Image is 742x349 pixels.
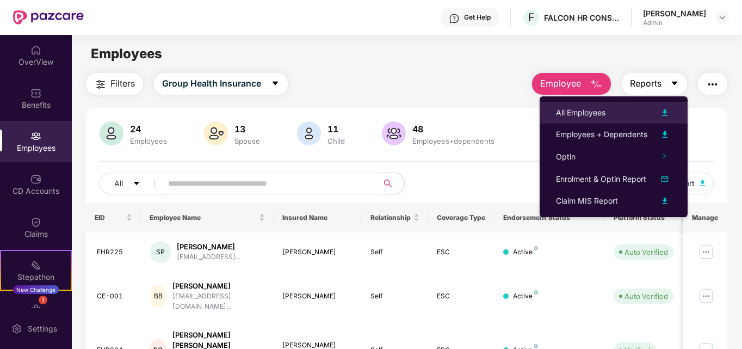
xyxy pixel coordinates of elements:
[513,291,538,302] div: Active
[177,252,240,262] div: [EMAIL_ADDRESS]...
[110,77,135,90] span: Filters
[410,137,497,145] div: Employees+dependents
[556,128,647,140] div: Employees + Dependents
[97,247,133,258] div: FHR225
[1,272,71,283] div: Stepathon
[162,77,261,90] span: Group Health Insurance
[556,195,618,207] div: Claim MIS Report
[544,13,620,23] div: FALCON HR CONSULTING PRIVATE LIMITED
[370,213,411,222] span: Relationship
[30,131,41,142] img: svg+xml;base64,PHN2ZyBpZD0iRW1wbG95ZWVzIiB4bWxucz0iaHR0cDovL3d3dy53My5vcmcvMjAwMC9zdmciIHdpZHRoPS...
[325,124,347,134] div: 11
[378,179,399,188] span: search
[39,296,47,304] div: 1
[706,78,719,91] img: svg+xml;base64,PHN2ZyB4bWxucz0iaHR0cDovL3d3dy53My5vcmcvMjAwMC9zdmciIHdpZHRoPSIyNCIgaGVpZ2h0PSIyNC...
[534,246,538,250] img: svg+xml;base64,PHN2ZyB4bWxucz0iaHR0cDovL3d3dy53My5vcmcvMjAwMC9zdmciIHdpZHRoPSI4IiBoZWlnaHQ9IjgiIH...
[100,121,123,145] img: svg+xml;base64,PHN2ZyB4bWxucz0iaHR0cDovL3d3dy53My5vcmcvMjAwMC9zdmciIHhtbG5zOnhsaW5rPSJodHRwOi8vd3...
[670,79,679,89] span: caret-down
[172,281,265,291] div: [PERSON_NAME]
[86,73,143,95] button: Filters
[362,203,428,232] th: Relationship
[100,173,166,194] button: Allcaret-down
[556,173,646,185] div: Enrolment & Optin Report
[534,290,538,295] img: svg+xml;base64,PHN2ZyB4bWxucz0iaHR0cDovL3d3dy53My5vcmcvMjAwMC9zdmciIHdpZHRoPSI4IiBoZWlnaHQ9IjgiIH...
[30,260,41,271] img: svg+xml;base64,PHN2ZyB4bWxucz0iaHR0cDovL3d3dy53My5vcmcvMjAwMC9zdmciIHdpZHRoPSIyMSIgaGVpZ2h0PSIyMC...
[697,287,715,305] img: manageButton
[556,107,605,119] div: All Employees
[114,177,123,189] span: All
[370,291,419,302] div: Self
[150,213,257,222] span: Employee Name
[13,10,84,25] img: New Pazcare Logo
[700,180,706,186] img: svg+xml;base64,PHN2ZyB4bWxucz0iaHR0cDovL3d3dy53My5vcmcvMjAwMC9zdmciIHhtbG5zOnhsaW5rPSJodHRwOi8vd3...
[532,73,611,95] button: Employee
[282,291,354,302] div: [PERSON_NAME]
[30,217,41,228] img: svg+xml;base64,PHN2ZyBpZD0iQ2xhaW0iIHhtbG5zPSJodHRwOi8vd3d3LnczLm9yZy8yMDAwL3N2ZyIgd2lkdGg9IjIwIi...
[622,73,687,95] button: Reportscaret-down
[556,152,576,161] span: Optin
[325,137,347,145] div: Child
[382,121,406,145] img: svg+xml;base64,PHN2ZyB4bWxucz0iaHR0cDovL3d3dy53My5vcmcvMjAwMC9zdmciIHhtbG5zOnhsaW5rPSJodHRwOi8vd3...
[30,45,41,56] img: svg+xml;base64,PHN2ZyBpZD0iSG9tZSIgeG1sbnM9Imh0dHA6Ly93d3cudzMub3JnLzIwMDAvc3ZnIiB3aWR0aD0iMjAiIG...
[177,242,240,252] div: [PERSON_NAME]
[128,137,169,145] div: Employees
[697,243,715,261] img: manageButton
[91,46,162,62] span: Employees
[150,241,171,263] div: SP
[274,203,362,232] th: Insured Name
[95,213,125,222] span: EID
[630,77,661,90] span: Reports
[30,88,41,99] img: svg+xml;base64,PHN2ZyBpZD0iQmVuZWZpdHMiIHhtbG5zPSJodHRwOi8vd3d3LnczLm9yZy8yMDAwL3N2ZyIgd2lkdGg9Ij...
[449,13,460,24] img: svg+xml;base64,PHN2ZyBpZD0iSGVscC0zMngzMiIgeG1sbnM9Imh0dHA6Ly93d3cudzMub3JnLzIwMDAvc3ZnIiB3aWR0aD...
[437,291,486,302] div: ESC
[658,173,671,186] img: svg+xml;base64,PHN2ZyB4bWxucz0iaHR0cDovL3d3dy53My5vcmcvMjAwMC9zdmciIHhtbG5zOnhsaW5rPSJodHRwOi8vd3...
[683,203,727,232] th: Manage
[172,291,265,312] div: [EMAIL_ADDRESS][DOMAIN_NAME]...
[11,323,22,334] img: svg+xml;base64,PHN2ZyBpZD0iU2V0dGluZy0yMHgyMCIgeG1sbnM9Imh0dHA6Ly93d3cudzMub3JnLzIwMDAvc3ZnIiB3aW...
[410,124,497,134] div: 48
[534,344,538,348] img: svg+xml;base64,PHN2ZyB4bWxucz0iaHR0cDovL3d3dy53My5vcmcvMjAwMC9zdmciIHdpZHRoPSI4IiBoZWlnaHQ9IjgiIH...
[30,174,41,185] img: svg+xml;base64,PHN2ZyBpZD0iQ0RfQWNjb3VudHMiIGRhdGEtbmFtZT0iQ0QgQWNjb3VudHMiIHhtbG5zPSJodHRwOi8vd3...
[282,247,354,258] div: [PERSON_NAME]
[528,11,535,24] span: F
[128,124,169,134] div: 24
[437,247,486,258] div: ESC
[232,137,262,145] div: Spouse
[590,78,603,91] img: svg+xml;base64,PHN2ZyB4bWxucz0iaHR0cDovL3d3dy53My5vcmcvMjAwMC9zdmciIHhtbG5zOnhsaW5rPSJodHRwOi8vd3...
[150,285,167,307] div: BB
[30,303,41,314] img: svg+xml;base64,PHN2ZyBpZD0iRW5kb3JzZW1lbnRzIiB4bWxucz0iaHR0cDovL3d3dy53My5vcmcvMjAwMC9zdmciIHdpZH...
[643,8,706,19] div: [PERSON_NAME]
[658,106,671,119] img: svg+xml;base64,PHN2ZyB4bWxucz0iaHR0cDovL3d3dy53My5vcmcvMjAwMC9zdmciIHhtbG5zOnhsaW5rPSJodHRwOi8vd3...
[658,128,671,141] img: svg+xml;base64,PHN2ZyB4bWxucz0iaHR0cDovL3d3dy53My5vcmcvMjAwMC9zdmciIHhtbG5zOnhsaW5rPSJodHRwOi8vd3...
[86,203,141,232] th: EID
[141,203,274,232] th: Employee Name
[133,180,140,188] span: caret-down
[232,124,262,134] div: 13
[94,78,107,91] img: svg+xml;base64,PHN2ZyB4bWxucz0iaHR0cDovL3d3dy53My5vcmcvMjAwMC9zdmciIHdpZHRoPSIyNCIgaGVpZ2h0PSIyNC...
[271,79,280,89] span: caret-down
[661,154,667,159] span: right
[154,73,288,95] button: Group Health Insurancecaret-down
[97,291,133,302] div: CE-001
[658,194,671,207] img: svg+xml;base64,PHN2ZyB4bWxucz0iaHR0cDovL3d3dy53My5vcmcvMjAwMC9zdmciIHhtbG5zOnhsaW5rPSJodHRwOi8vd3...
[13,285,59,294] div: New Challenge
[643,19,706,27] div: Admin
[624,247,668,258] div: Auto Verified
[464,13,491,22] div: Get Help
[370,247,419,258] div: Self
[24,323,60,334] div: Settings
[204,121,228,145] img: svg+xml;base64,PHN2ZyB4bWxucz0iaHR0cDovL3d3dy53My5vcmcvMjAwMC9zdmciIHhtbG5zOnhsaW5rPSJodHRwOi8vd3...
[540,77,581,90] span: Employee
[297,121,321,145] img: svg+xml;base64,PHN2ZyB4bWxucz0iaHR0cDovL3d3dy53My5vcmcvMjAwMC9zdmciIHhtbG5zOnhsaW5rPSJodHRwOi8vd3...
[718,13,727,22] img: svg+xml;base64,PHN2ZyBpZD0iRHJvcGRvd24tMzJ4MzIiIHhtbG5zPSJodHRwOi8vd3d3LnczLm9yZy8yMDAwL3N2ZyIgd2...
[513,247,538,258] div: Active
[624,291,668,302] div: Auto Verified
[428,203,494,232] th: Coverage Type
[378,173,405,194] button: search
[503,213,596,222] div: Endorsement Status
